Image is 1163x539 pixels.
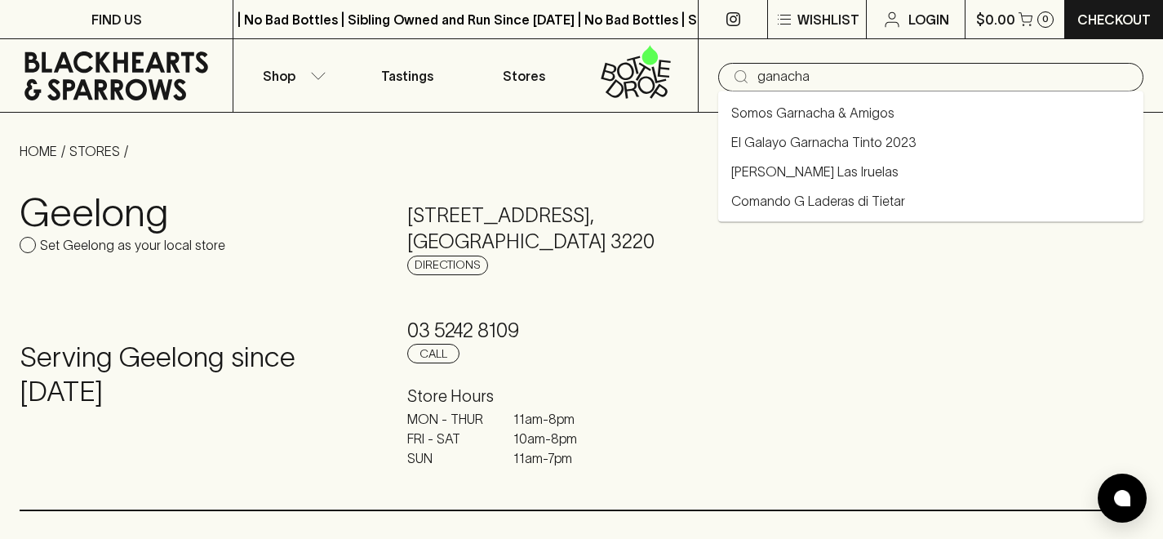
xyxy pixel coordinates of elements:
a: Directions [407,256,488,275]
p: 11am - 7pm [513,448,595,468]
button: Shop [233,39,349,112]
a: Somos Garnacha & Amigos [731,103,894,122]
input: Try "Pinot noir" [757,64,1130,90]
p: 10am - 8pm [513,429,595,448]
h3: Geelong [20,189,368,235]
p: Wishlist [797,10,859,29]
p: FIND US [91,10,142,29]
a: [PERSON_NAME] Las Iruelas [731,162,899,181]
p: Tastings [381,66,433,86]
a: Call [407,344,459,363]
h6: Store Hours [407,383,756,409]
p: Login [908,10,949,29]
a: Comando G Laderas di Tietar [731,191,905,211]
a: STORES [69,144,120,158]
a: HOME [20,144,57,158]
p: 0 [1042,15,1049,24]
h4: Serving Geelong since [DATE] [20,341,368,409]
h5: 03 5242 8109 [407,318,756,344]
p: $0.00 [976,10,1015,29]
img: bubble-icon [1114,490,1130,506]
p: Checkout [1077,10,1151,29]
p: Stores [503,66,545,86]
p: 11am - 8pm [513,409,595,429]
a: El Galayo Garnacha Tinto 2023 [731,132,917,152]
p: MON - THUR [407,409,489,429]
a: Tastings [349,39,465,112]
p: Set Geelong as your local store [40,235,225,255]
p: SUN [407,448,489,468]
a: Stores [466,39,582,112]
p: FRI - SAT [407,429,489,448]
h5: [STREET_ADDRESS] , [GEOGRAPHIC_DATA] 3220 [407,203,756,255]
p: Shop [263,66,295,86]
